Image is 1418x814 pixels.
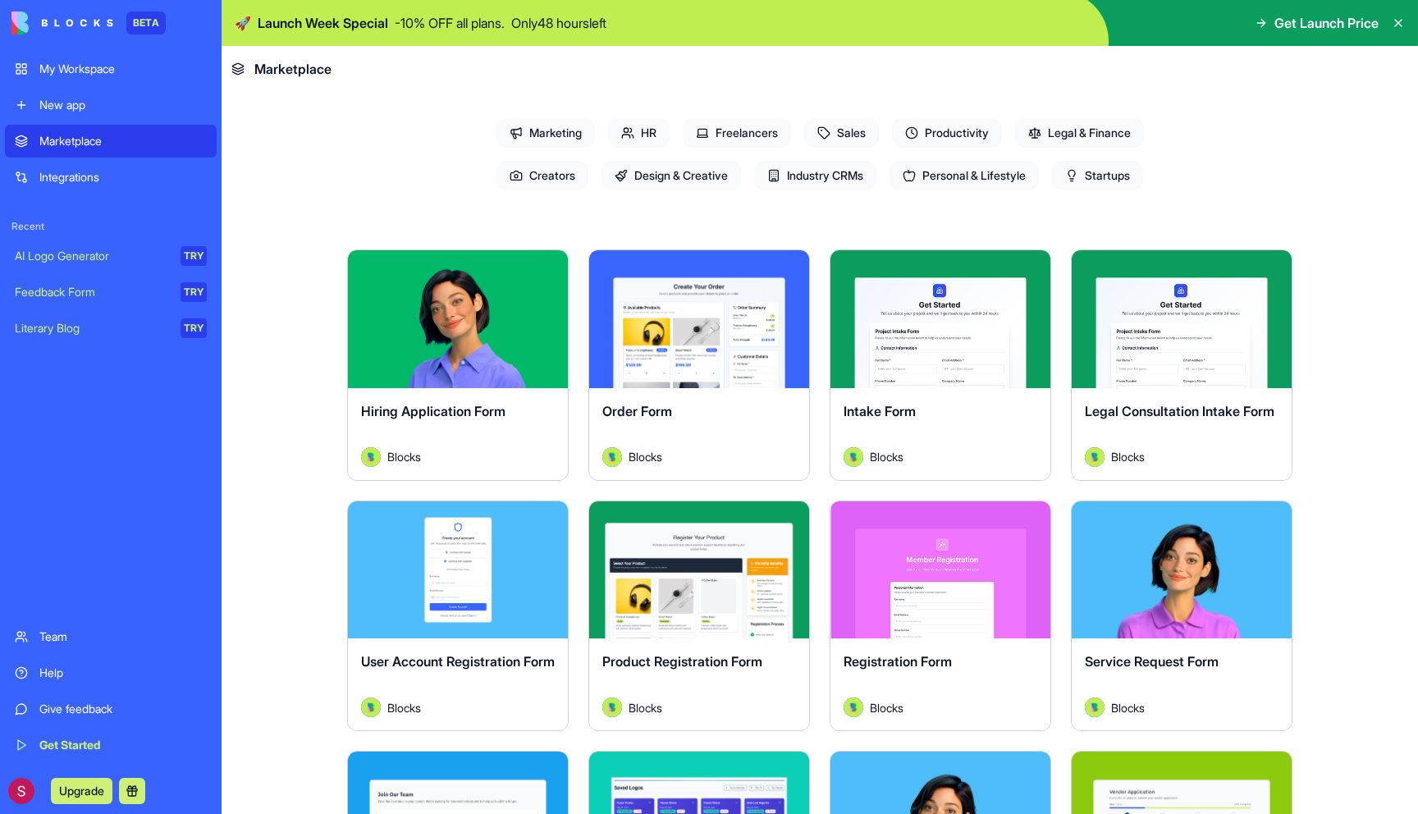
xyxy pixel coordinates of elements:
div: TRY [181,282,207,302]
div: Help [39,665,207,681]
div: Team [39,629,207,645]
a: Feedback FormTRY [5,276,217,309]
a: Intake FormAvatarBlocks [830,249,1051,481]
span: Blocks [1111,448,1145,465]
span: Recent [5,220,217,233]
span: Legal Consultation Intake Form [1085,403,1274,419]
img: Avatar [602,697,622,717]
span: Design & Creative [602,161,741,190]
span: Blocks [629,448,662,465]
a: AI Logo GeneratorTRY [5,240,217,272]
span: Registration Form [844,653,952,670]
div: TRY [181,246,207,266]
button: Upgrade [51,778,112,804]
span: Startups [1052,161,1143,190]
div: Get Started [39,737,207,753]
p: - 10 % OFF all plans. [395,13,505,33]
span: Order Form [602,403,672,419]
img: Avatar [1085,447,1105,467]
img: Avatar [602,447,622,467]
a: Registration FormAvatarBlocks [830,501,1051,732]
a: New app [5,89,217,121]
span: Blocks [870,699,903,716]
a: Order FormAvatarBlocks [588,249,810,481]
span: Creators [496,161,588,190]
a: My Workspace [5,53,217,85]
span: Legal & Finance [1015,118,1144,148]
div: New app [39,97,207,113]
a: Get Started [5,729,217,761]
div: My Workspace [39,61,207,77]
span: Blocks [387,448,421,465]
div: BETA [126,11,166,34]
a: Legal Consultation Intake FormAvatarBlocks [1071,249,1292,481]
span: Hiring Application Form [361,403,505,419]
div: TRY [181,318,207,338]
span: Blocks [387,699,421,716]
span: Marketplace [254,59,332,79]
p: Only 48 hours left [511,13,606,33]
a: Give feedback [5,693,217,725]
span: Industry CRMs [754,161,876,190]
a: Product Registration FormAvatarBlocks [588,501,810,732]
span: Intake Form [844,403,916,419]
div: Marketplace [39,133,207,149]
img: Avatar [361,697,381,717]
a: Marketplace [5,125,217,158]
span: User Account Registration Form [361,653,555,670]
span: Launch Week Special [258,13,388,33]
a: BETA [11,11,166,34]
span: Get Launch Price [1274,13,1379,33]
img: logo [11,11,113,34]
img: Avatar [361,447,381,467]
span: Personal & Lifestyle [890,161,1039,190]
span: 🚀 [235,13,251,33]
a: Upgrade [51,782,112,798]
span: Service Request Form [1085,653,1219,670]
span: Marketing [496,118,595,148]
img: ACg8ocK4cxdBz9mQFl5YZLVYqlKgJFFcMla_cc61-rmpYwV-wWXQ=s96-c [8,778,34,804]
a: Help [5,656,217,689]
a: Team [5,620,217,653]
div: AI Logo Generator [15,248,169,264]
div: Give feedback [39,701,207,717]
div: Literary Blog [15,320,169,336]
img: Avatar [1085,697,1105,717]
span: Sales [804,118,879,148]
span: Blocks [629,699,662,716]
img: Avatar [844,697,863,717]
span: Productivity [892,118,1002,148]
a: Service Request FormAvatarBlocks [1071,501,1292,732]
a: User Account Registration FormAvatarBlocks [347,501,569,732]
img: Avatar [844,447,863,467]
div: Integrations [39,169,207,185]
span: Product Registration Form [602,653,762,670]
span: HR [608,118,670,148]
a: Integrations [5,161,217,194]
span: Freelancers [683,118,791,148]
a: Hiring Application FormAvatarBlocks [347,249,569,481]
a: Literary BlogTRY [5,312,217,345]
span: Blocks [1111,699,1145,716]
span: Blocks [870,448,903,465]
div: Feedback Form [15,284,169,300]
